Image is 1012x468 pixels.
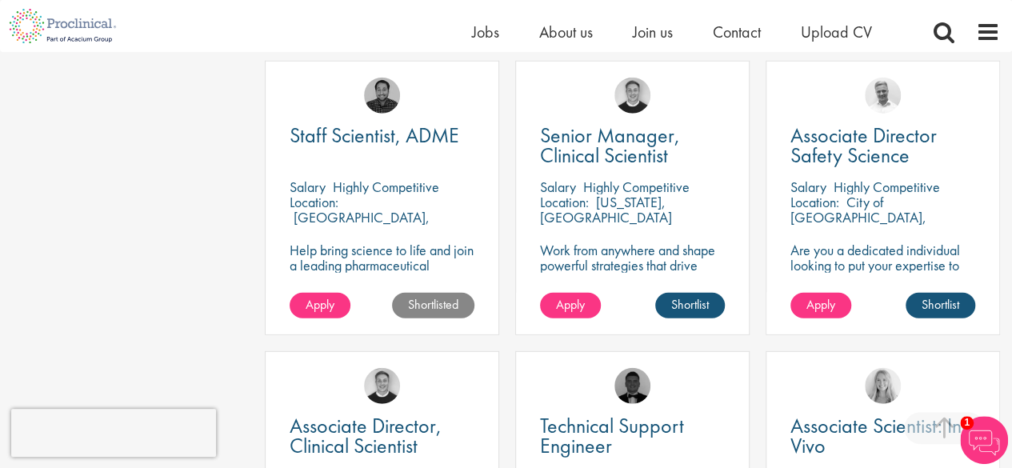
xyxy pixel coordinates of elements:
a: About us [539,22,593,42]
span: Location: [790,193,839,211]
a: Staff Scientist, ADME [290,126,474,146]
a: Contact [713,22,761,42]
img: Tom Stables [614,368,650,404]
span: Salary [540,178,576,196]
span: Associate Director, Clinical Scientist [290,412,442,459]
p: Highly Competitive [333,178,439,196]
p: City of [GEOGRAPHIC_DATA], [GEOGRAPHIC_DATA] [790,193,926,242]
p: Help bring science to life and join a leading pharmaceutical company to play a key role in delive... [290,242,474,318]
p: [US_STATE], [GEOGRAPHIC_DATA] [540,193,672,226]
img: Bo Forsen [364,368,400,404]
span: 1 [960,416,974,430]
p: Highly Competitive [834,178,940,196]
span: Apply [806,296,835,313]
a: Join us [633,22,673,42]
img: Bo Forsen [614,78,650,114]
iframe: reCAPTCHA [11,409,216,457]
a: Associate Director Safety Science [790,126,975,166]
a: Senior Manager, Clinical Scientist [540,126,725,166]
span: Location: [290,193,338,211]
a: Associate Director, Clinical Scientist [290,416,474,456]
span: Apply [556,296,585,313]
a: Apply [290,293,350,318]
a: Technical Support Engineer [540,416,725,456]
a: Associate Scientist: In-Vivo [790,416,975,456]
span: Associate Director Safety Science [790,122,937,169]
p: [GEOGRAPHIC_DATA], [GEOGRAPHIC_DATA] [290,208,430,242]
p: Highly Competitive [583,178,690,196]
span: Technical Support Engineer [540,412,684,459]
a: Apply [790,293,851,318]
img: Joshua Bye [865,78,901,114]
span: Salary [790,178,826,196]
span: Salary [290,178,326,196]
img: Shannon Briggs [865,368,901,404]
span: Location: [540,193,589,211]
img: Mike Raletz [364,78,400,114]
span: Associate Scientist: In-Vivo [790,412,968,459]
p: Work from anywhere and shape powerful strategies that drive results! Enjoy the freedom of remote ... [540,242,725,318]
span: Senior Manager, Clinical Scientist [540,122,680,169]
p: Are you a dedicated individual looking to put your expertise to work fully flexibly in a remote p... [790,242,975,334]
a: Upload CV [801,22,872,42]
span: Staff Scientist, ADME [290,122,459,149]
a: Shortlist [906,293,975,318]
img: Chatbot [960,416,1008,464]
a: Jobs [472,22,499,42]
span: Apply [306,296,334,313]
a: Apply [540,293,601,318]
a: Shortlist [655,293,725,318]
a: Shortlisted [392,293,474,318]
